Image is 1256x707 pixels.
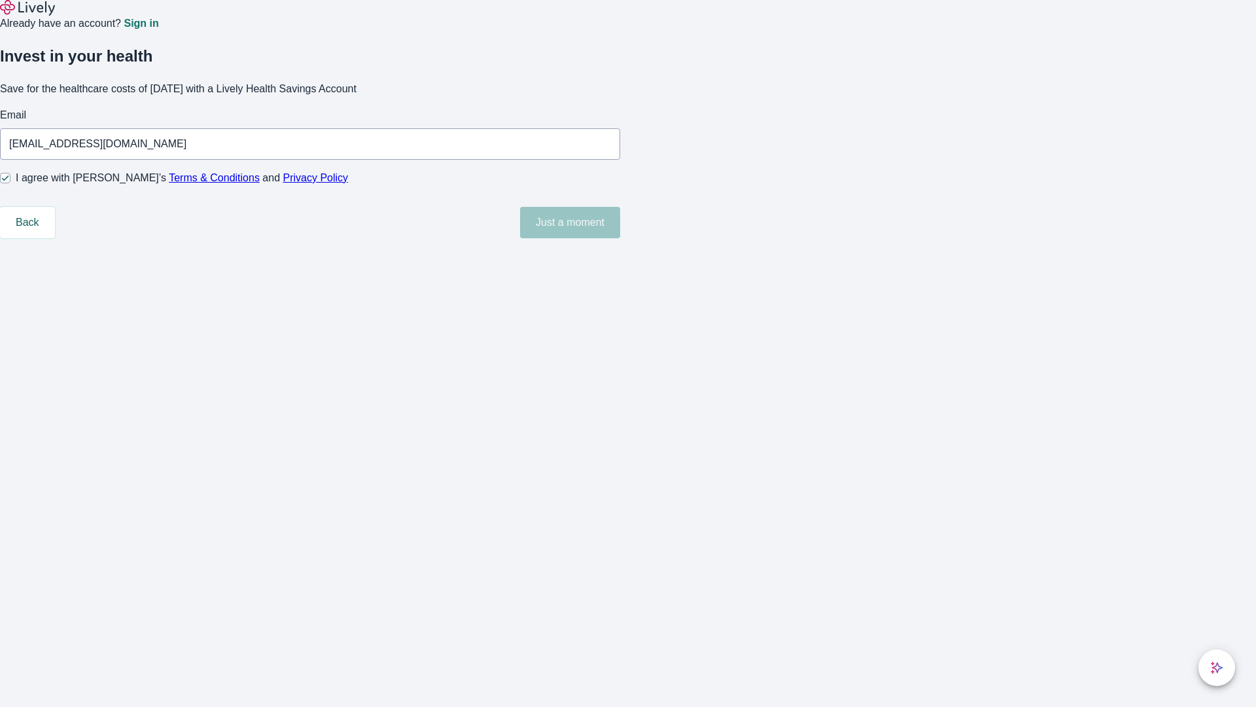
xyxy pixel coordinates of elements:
svg: Lively AI Assistant [1210,661,1223,674]
button: chat [1198,649,1235,686]
a: Privacy Policy [283,172,349,183]
span: I agree with [PERSON_NAME]’s and [16,170,348,186]
a: Terms & Conditions [169,172,260,183]
a: Sign in [124,18,158,29]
